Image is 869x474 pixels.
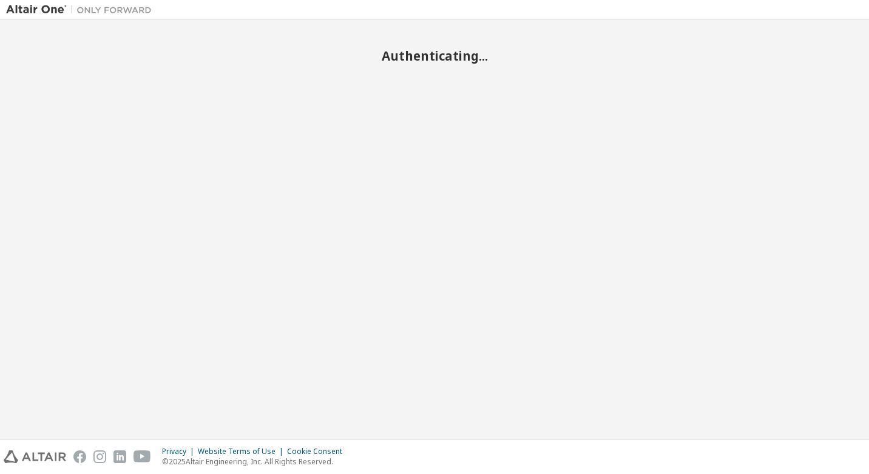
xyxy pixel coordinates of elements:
[6,4,158,16] img: Altair One
[6,48,863,64] h2: Authenticating...
[198,447,287,456] div: Website Terms of Use
[134,450,151,463] img: youtube.svg
[162,447,198,456] div: Privacy
[73,450,86,463] img: facebook.svg
[4,450,66,463] img: altair_logo.svg
[162,456,350,467] p: © 2025 Altair Engineering, Inc. All Rights Reserved.
[93,450,106,463] img: instagram.svg
[113,450,126,463] img: linkedin.svg
[287,447,350,456] div: Cookie Consent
